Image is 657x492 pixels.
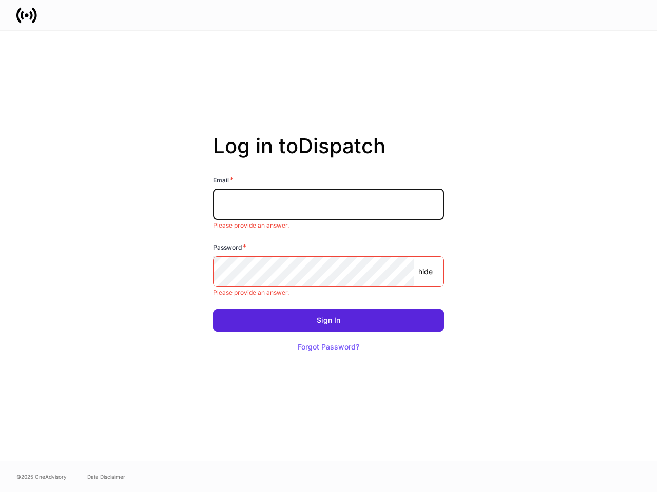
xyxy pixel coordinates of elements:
[16,473,67,481] span: © 2025 OneAdvisory
[418,266,433,277] p: hide
[213,175,234,185] h6: Email
[285,336,372,358] button: Forgot Password?
[317,317,340,324] div: Sign In
[213,134,444,175] h2: Log in to Dispatch
[213,221,444,230] p: Please provide an answer.
[298,343,359,351] div: Forgot Password?
[213,289,444,297] p: Please provide an answer.
[213,309,444,332] button: Sign In
[213,242,246,252] h6: Password
[87,473,125,481] a: Data Disclaimer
